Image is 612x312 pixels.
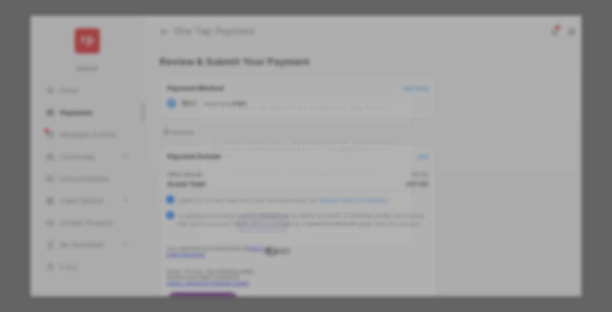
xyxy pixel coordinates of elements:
[236,212,289,233] button: Pay Again
[201,98,411,118] h6: Do you want to submit an additional payment?
[212,138,400,159] h5: Our records indicate that a successful payment was submitted on this lease within the last 48 hou...
[297,212,369,233] button: Cancel Payment
[224,170,372,177] span: I confirm that I want to submit an additional payment.
[337,145,353,152] a: HERE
